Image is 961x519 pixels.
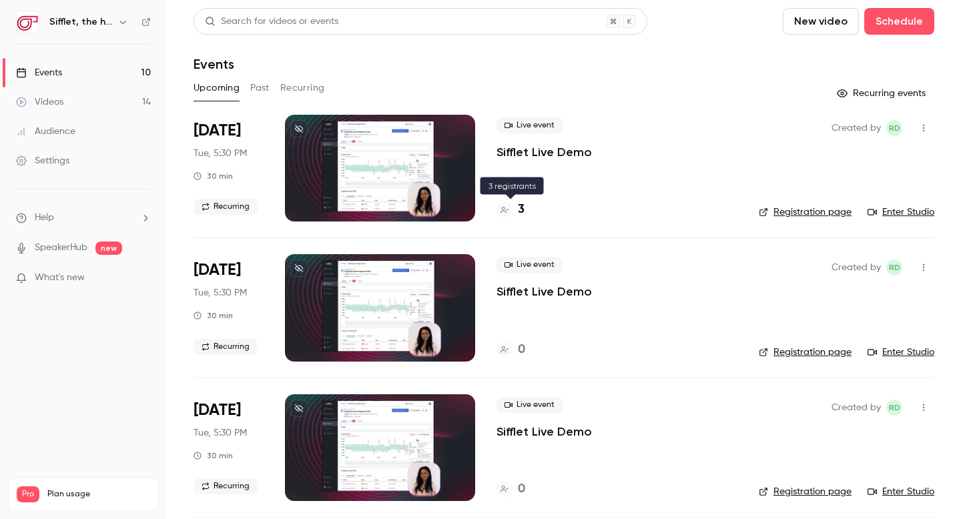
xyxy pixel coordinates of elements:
[194,199,258,215] span: Recurring
[194,450,233,461] div: 30 min
[759,346,852,359] a: Registration page
[518,341,525,359] h4: 0
[497,117,563,133] span: Live event
[759,485,852,498] a: Registration page
[194,259,241,281] span: [DATE]
[864,8,934,35] button: Schedule
[518,201,525,219] h4: 3
[16,95,63,109] div: Videos
[194,120,241,141] span: [DATE]
[497,341,525,359] a: 0
[17,486,39,502] span: Pro
[889,400,900,416] span: RD
[205,15,338,29] div: Search for videos or events
[194,394,264,501] div: Oct 21 Tue, 5:30 PM (Europe/Paris)
[280,77,325,99] button: Recurring
[250,77,270,99] button: Past
[194,254,264,361] div: Oct 14 Tue, 5:30 PM (Europe/Paris)
[868,346,934,359] a: Enter Studio
[832,120,881,136] span: Created by
[831,83,934,104] button: Recurring events
[889,120,900,136] span: RD
[194,286,247,300] span: Tue, 5:30 PM
[497,424,592,440] a: Sifflet Live Demo
[889,259,900,276] span: RD
[868,205,934,219] a: Enter Studio
[832,400,881,416] span: Created by
[194,339,258,355] span: Recurring
[194,56,234,72] h1: Events
[47,489,150,500] span: Plan usage
[497,397,563,413] span: Live event
[497,257,563,273] span: Live event
[886,259,902,276] span: Romain Doutriaux
[518,480,525,498] h4: 0
[783,8,859,35] button: New video
[194,400,241,421] span: [DATE]
[497,480,525,498] a: 0
[194,426,247,440] span: Tue, 5:30 PM
[16,125,75,138] div: Audience
[194,171,233,181] div: 30 min
[194,310,233,321] div: 30 min
[135,272,151,284] iframe: Noticeable Trigger
[17,11,38,33] img: Sifflet, the holistic data observability platform
[886,400,902,416] span: Romain Doutriaux
[16,211,151,225] li: help-dropdown-opener
[886,120,902,136] span: Romain Doutriaux
[35,271,85,285] span: What's new
[868,485,934,498] a: Enter Studio
[497,201,525,219] a: 3
[194,77,240,99] button: Upcoming
[194,147,247,160] span: Tue, 5:30 PM
[497,144,592,160] a: Sifflet Live Demo
[95,241,122,255] span: new
[759,205,852,219] a: Registration page
[16,154,69,167] div: Settings
[194,115,264,221] div: Sep 30 Tue, 5:30 PM (Europe/Paris)
[832,259,881,276] span: Created by
[49,15,112,29] h6: Sifflet, the holistic data observability platform
[497,284,592,300] a: Sifflet Live Demo
[16,66,62,79] div: Events
[35,211,54,225] span: Help
[194,478,258,494] span: Recurring
[35,241,87,255] a: SpeakerHub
